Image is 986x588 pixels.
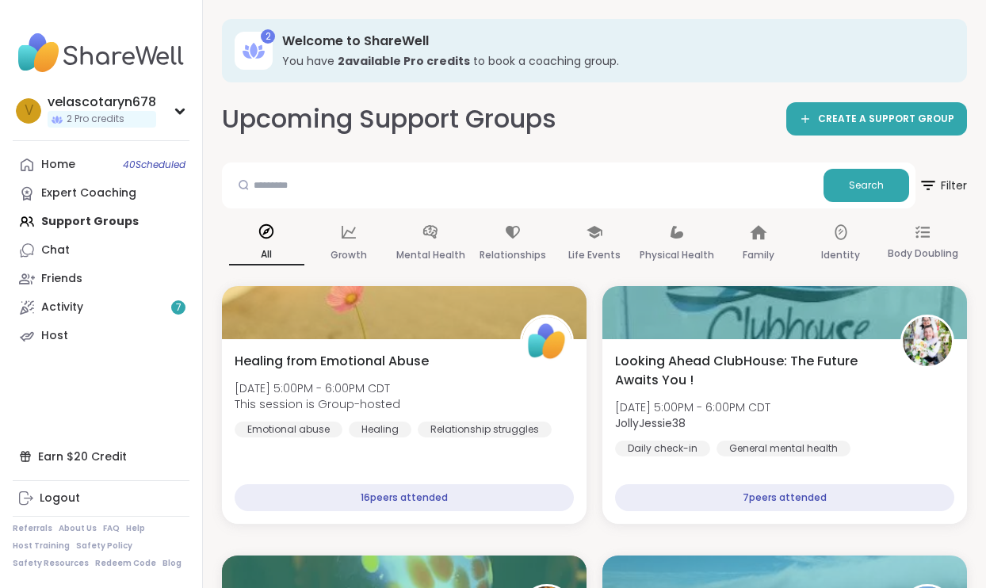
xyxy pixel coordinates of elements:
[176,301,182,315] span: 7
[282,32,945,50] h3: Welcome to ShareWell
[615,399,770,415] span: [DATE] 5:00PM - 6:00PM CDT
[818,113,954,126] span: CREATE A SUPPORT GROUP
[418,422,552,437] div: Relationship struggles
[717,441,850,456] div: General mental health
[13,179,189,208] a: Expert Coaching
[235,352,429,371] span: Healing from Emotional Abuse
[229,245,304,265] p: All
[480,246,546,265] p: Relationships
[123,158,185,171] span: 40 Scheduled
[615,484,954,511] div: 7 peers attended
[41,271,82,287] div: Friends
[25,101,33,121] span: v
[568,246,621,265] p: Life Events
[349,422,411,437] div: Healing
[40,491,80,506] div: Logout
[919,166,967,204] span: Filter
[59,523,97,534] a: About Us
[13,151,189,179] a: Home40Scheduled
[640,246,714,265] p: Physical Health
[338,53,470,69] b: 2 available Pro credit s
[48,94,156,111] div: velascotaryn678
[41,185,136,201] div: Expert Coaching
[615,441,710,456] div: Daily check-in
[41,157,75,173] div: Home
[235,422,342,437] div: Emotional abuse
[95,558,156,569] a: Redeem Code
[76,540,132,552] a: Safety Policy
[41,328,68,344] div: Host
[615,352,883,390] span: Looking Ahead ClubHouse: The Future Awaits You !
[522,317,571,366] img: ShareWell
[13,293,189,322] a: Activity7
[821,246,860,265] p: Identity
[903,317,952,366] img: JollyJessie38
[396,246,465,265] p: Mental Health
[615,415,686,431] b: JollyJessie38
[824,169,909,202] button: Search
[13,540,70,552] a: Host Training
[41,242,70,258] div: Chat
[13,25,189,81] img: ShareWell Nav Logo
[888,244,958,263] p: Body Doubling
[13,558,89,569] a: Safety Resources
[103,523,120,534] a: FAQ
[162,558,182,569] a: Blog
[919,162,967,208] button: Filter
[41,300,83,315] div: Activity
[13,265,189,293] a: Friends
[743,246,774,265] p: Family
[13,523,52,534] a: Referrals
[235,396,400,412] span: This session is Group-hosted
[13,322,189,350] a: Host
[222,101,556,137] h2: Upcoming Support Groups
[331,246,367,265] p: Growth
[67,113,124,126] span: 2 Pro credits
[13,442,189,471] div: Earn $20 Credit
[13,484,189,513] a: Logout
[235,484,574,511] div: 16 peers attended
[126,523,145,534] a: Help
[261,29,275,44] div: 2
[786,102,967,136] a: CREATE A SUPPORT GROUP
[13,236,189,265] a: Chat
[235,380,400,396] span: [DATE] 5:00PM - 6:00PM CDT
[849,178,884,193] span: Search
[282,53,945,69] h3: You have to book a coaching group.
